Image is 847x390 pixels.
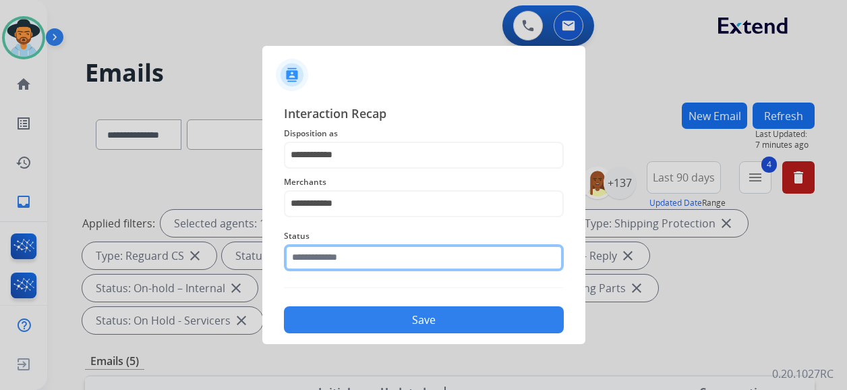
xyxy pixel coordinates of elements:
[284,228,564,244] span: Status
[284,306,564,333] button: Save
[284,174,564,190] span: Merchants
[284,287,564,288] img: contact-recap-line.svg
[276,59,308,91] img: contactIcon
[284,126,564,142] span: Disposition as
[772,366,834,382] p: 0.20.1027RC
[284,104,564,126] span: Interaction Recap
